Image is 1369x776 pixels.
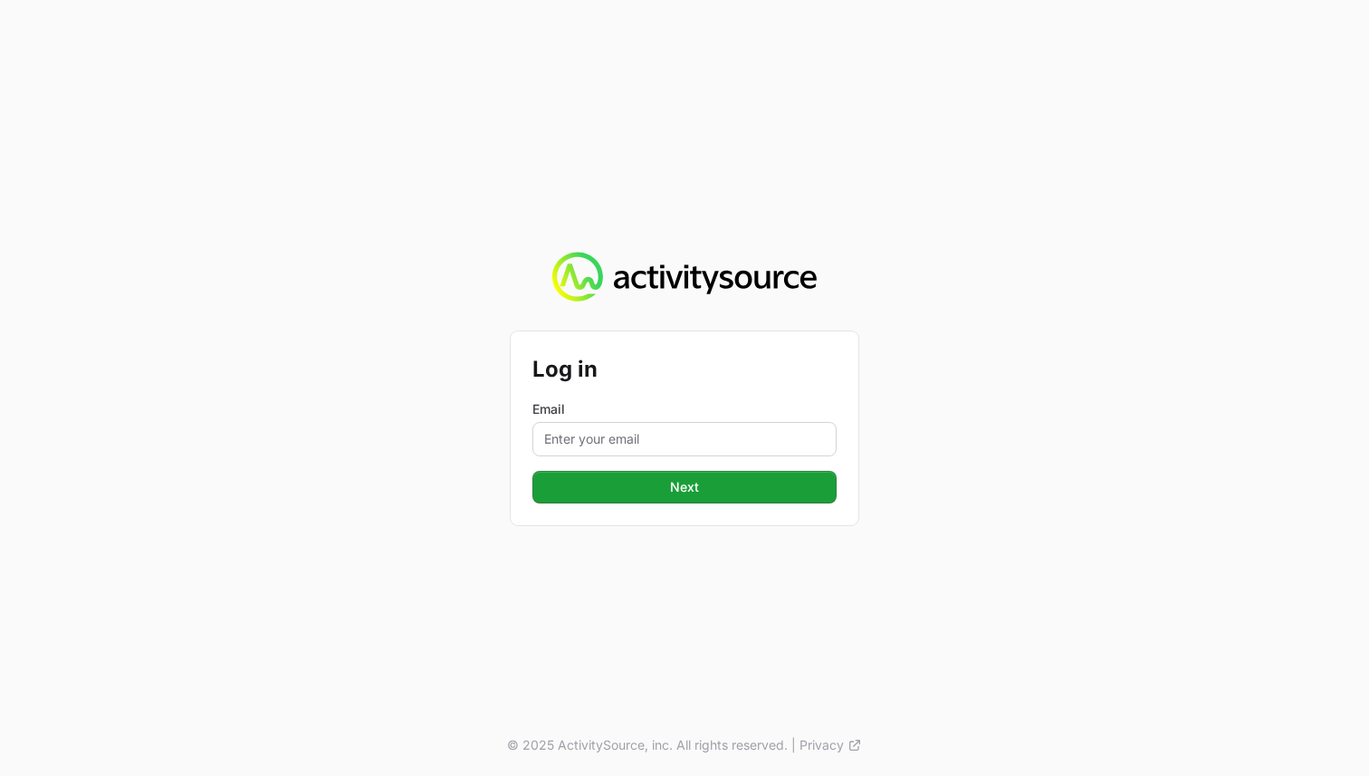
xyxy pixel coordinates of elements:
[791,736,796,754] span: |
[532,353,837,386] h2: Log in
[532,471,837,503] button: Next
[799,736,862,754] a: Privacy
[532,422,837,456] input: Enter your email
[507,736,788,754] p: © 2025 ActivitySource, inc. All rights reserved.
[670,476,699,498] span: Next
[552,252,816,302] img: Activity Source
[532,400,837,418] label: Email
